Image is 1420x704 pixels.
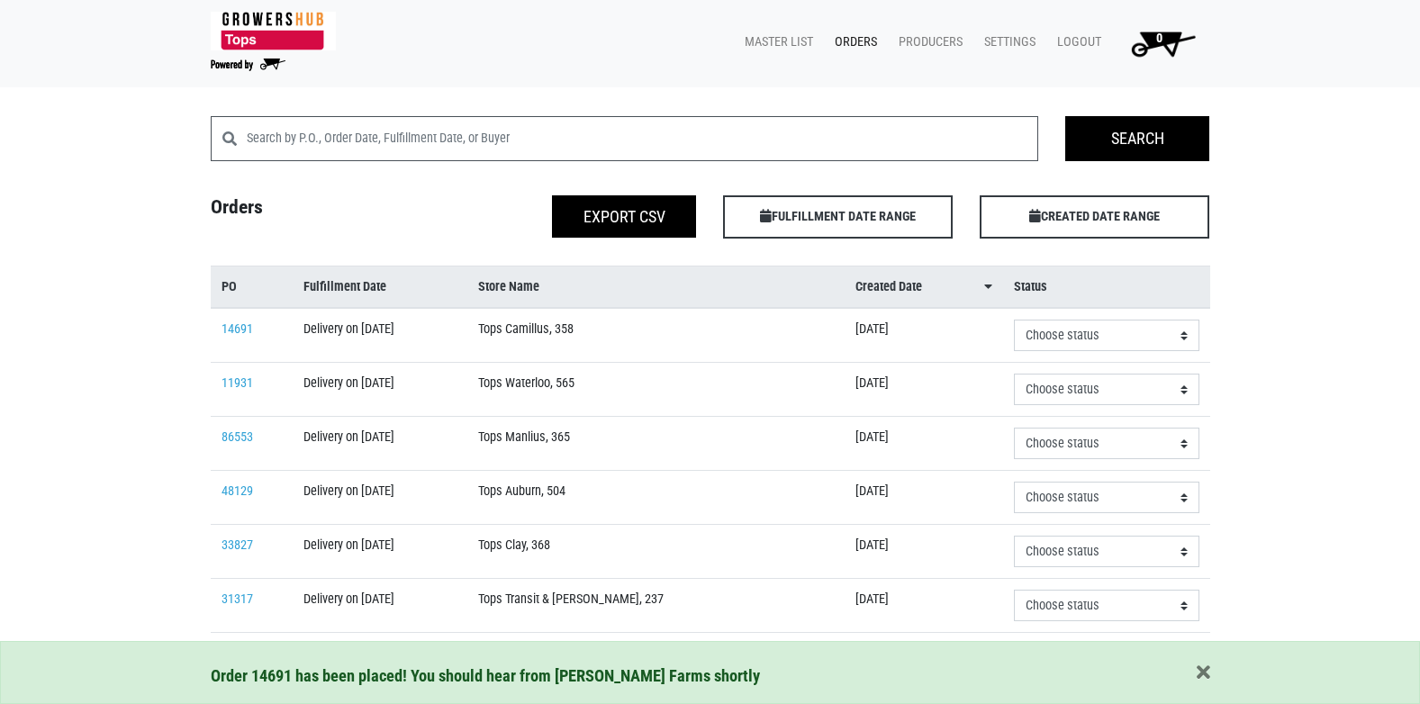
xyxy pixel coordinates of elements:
a: Orders [820,25,884,59]
td: Tops Clay, 368 [467,525,845,579]
a: Settings [970,25,1043,59]
a: Status [1014,277,1199,297]
td: Delivery on [DATE] [293,417,467,471]
a: 0 [1108,25,1210,61]
a: Producers [884,25,970,59]
td: [DATE] [845,417,1002,471]
span: Created Date [855,277,922,297]
a: 31317 [222,591,253,607]
span: 0 [1156,31,1162,46]
span: Status [1014,277,1047,297]
span: Store Name [478,277,539,297]
td: [DATE] [845,471,1002,525]
td: Tops Camillus, 358 [467,308,845,363]
input: Search by P.O., Order Date, Fulfillment Date, or Buyer [247,116,1039,161]
td: Tops Transit & [PERSON_NAME], 237 [467,579,845,633]
a: Fulfillment Date [303,277,457,297]
td: Delivery on [DATE] [293,471,467,525]
td: Tops Elbridge, 374 [467,633,845,687]
td: Delivery on [DATE] [293,525,467,579]
span: Fulfillment Date [303,277,386,297]
a: Store Name [478,277,834,297]
td: Tops Waterloo, 565 [467,363,845,417]
button: Export CSV [552,195,696,238]
td: Tops Auburn, 504 [467,471,845,525]
td: Delivery on [DATE] [293,308,467,363]
span: CREATED DATE RANGE [980,195,1209,239]
td: [DATE] [845,525,1002,579]
img: 279edf242af8f9d49a69d9d2afa010fb.png [211,12,336,50]
a: 48129 [222,483,253,499]
td: Tops Manlius, 365 [467,417,845,471]
td: [DATE] [845,579,1002,633]
a: 11931 [222,375,253,391]
div: Order 14691 has been placed! You should hear from [PERSON_NAME] Farms shortly [211,663,1210,689]
a: Master List [730,25,820,59]
td: [DATE] [845,308,1002,363]
a: Logout [1043,25,1108,59]
a: Created Date [855,277,991,297]
img: Cart [1123,25,1203,61]
span: PO [222,277,237,297]
td: [DATE] [845,633,1002,687]
td: [DATE] [845,363,1002,417]
a: 86553 [222,429,253,445]
img: Powered by Big Wheelbarrow [211,59,285,71]
a: 14691 [222,321,253,337]
input: Search [1065,116,1209,161]
a: PO [222,277,283,297]
td: Delivery on [DATE] [293,363,467,417]
td: Delivery on [DATE] [293,633,467,687]
h4: Orders [197,195,454,231]
a: 33827 [222,537,253,553]
span: FULFILLMENT DATE RANGE [723,195,953,239]
td: Delivery on [DATE] [293,579,467,633]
